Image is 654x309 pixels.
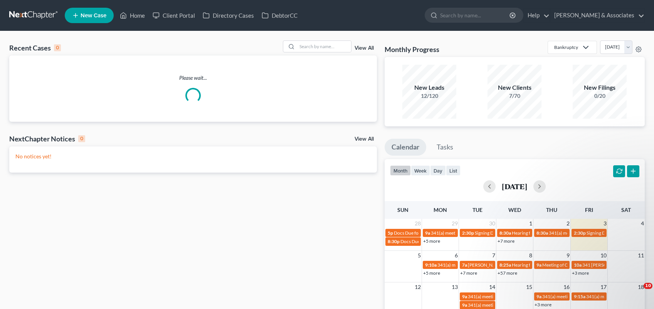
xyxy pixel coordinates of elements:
[536,230,548,236] span: 8:30a
[462,294,467,299] span: 9a
[512,230,613,236] span: Hearing for [PERSON_NAME] & [PERSON_NAME]
[440,8,511,22] input: Search by name...
[499,230,511,236] span: 8:30a
[603,219,607,228] span: 3
[640,219,645,228] span: 4
[508,207,521,213] span: Wed
[385,139,426,156] a: Calendar
[9,74,377,82] p: Please wait...
[462,302,467,308] span: 9a
[446,165,461,176] button: list
[535,302,551,307] a: +3 more
[549,230,623,236] span: 341(a) meeting for [PERSON_NAME]
[460,270,477,276] a: +7 more
[451,282,459,292] span: 13
[628,283,646,301] iframe: Intercom live chat
[488,92,541,100] div: 7/70
[644,283,652,289] span: 10
[502,182,527,190] h2: [DATE]
[355,45,374,51] a: View All
[423,238,440,244] a: +5 more
[388,238,400,244] span: 8:30p
[621,207,631,213] span: Sat
[199,8,258,22] a: Directory Cases
[524,8,550,22] a: Help
[402,83,456,92] div: New Leads
[54,44,61,51] div: 0
[550,8,644,22] a: [PERSON_NAME] & Associates
[475,230,585,236] span: Signing Date for [PERSON_NAME] & [PERSON_NAME]
[488,282,496,292] span: 14
[430,139,460,156] a: Tasks
[397,207,409,213] span: Sun
[394,230,498,236] span: Docs Due for [PERSON_NAME] & [PERSON_NAME]
[434,207,447,213] span: Mon
[385,45,439,54] h3: Monthly Progress
[554,44,578,50] div: Bankruptcy
[15,153,371,160] p: No notices yet!
[566,219,570,228] span: 2
[400,238,464,244] span: Docs Due for [PERSON_NAME]
[488,83,541,92] div: New Clients
[498,238,514,244] a: +7 more
[491,251,496,260] span: 7
[451,219,459,228] span: 29
[488,219,496,228] span: 30
[573,83,627,92] div: New Filings
[355,136,374,142] a: View All
[258,8,301,22] a: DebtorCC
[78,135,85,142] div: 0
[388,230,393,236] span: 5p
[454,251,459,260] span: 6
[574,230,586,236] span: 2:30p
[468,302,542,308] span: 341(a) meeting for [PERSON_NAME]
[414,282,422,292] span: 12
[390,165,411,176] button: month
[468,262,533,268] span: [PERSON_NAME] - Arraignment
[462,230,474,236] span: 2:30p
[414,219,422,228] span: 28
[431,230,505,236] span: 341(a) meeting for [PERSON_NAME]
[417,251,422,260] span: 5
[297,41,351,52] input: Search by name...
[430,165,446,176] button: day
[472,207,483,213] span: Tue
[149,8,199,22] a: Client Portal
[423,270,440,276] a: +5 more
[116,8,149,22] a: Home
[402,92,456,100] div: 12/120
[498,270,517,276] a: +57 more
[499,262,511,268] span: 8:25a
[585,207,593,213] span: Fri
[9,134,85,143] div: NextChapter Notices
[81,13,106,18] span: New Case
[542,294,617,299] span: 341(a) meeting for [PERSON_NAME]
[425,230,430,236] span: 9a
[468,294,542,299] span: 341(a) meeting for [PERSON_NAME]
[9,43,61,52] div: Recent Cases
[574,294,585,299] span: 9:15a
[546,207,557,213] span: Thu
[573,92,627,100] div: 0/20
[411,165,430,176] button: week
[462,262,467,268] span: 7a
[425,262,437,268] span: 9:10a
[528,219,533,228] span: 1
[437,262,512,268] span: 341(a) meeting for [PERSON_NAME]
[536,294,541,299] span: 9a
